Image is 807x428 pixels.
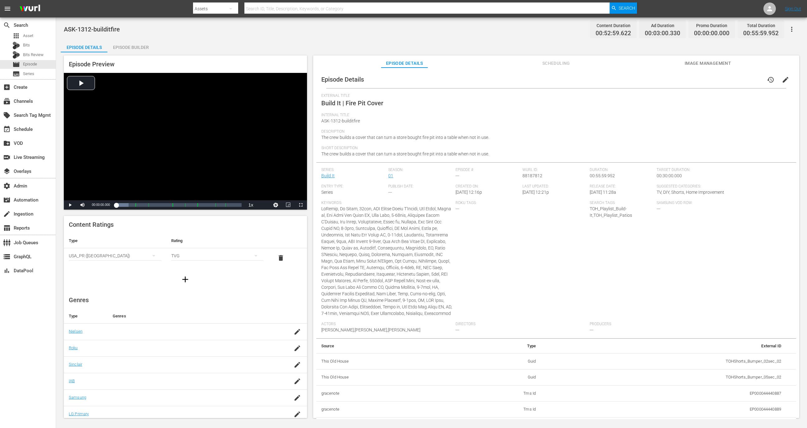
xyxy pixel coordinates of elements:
[69,247,161,264] div: USA_PR ([GEOGRAPHIC_DATA])
[785,6,801,11] a: Sign Out
[590,184,654,189] span: Release Date:
[321,322,452,327] span: Actors
[295,200,307,210] button: Fullscreen
[533,59,579,67] span: Scheduling
[596,30,631,37] span: 00:52:59.622
[321,99,383,107] span: Build It | Fire Pit Cover
[69,395,86,400] a: Samsung
[321,327,420,332] span: [PERSON_NAME],[PERSON_NAME],[PERSON_NAME]
[645,21,680,30] div: Ad Duration
[245,200,257,210] button: Playback Rate
[457,369,541,386] td: Guid
[645,30,680,37] span: 00:03:00.330
[321,173,335,178] a: Build It
[381,59,428,67] span: Episode Details
[3,140,11,147] span: VOD
[69,329,83,334] a: Nielsen
[522,168,587,173] span: Wurl ID:
[316,339,457,354] th: Source
[590,322,721,327] span: Producers
[321,118,360,123] span: ASK-1312-builditfire
[596,21,631,30] div: Content Duration
[23,52,44,58] span: Bits Review
[3,253,11,260] span: GraphQL
[316,369,457,386] th: This Old House
[3,168,11,175] span: Overlays
[171,247,264,264] div: TVG
[23,33,33,39] span: Asset
[767,76,774,83] span: history
[457,339,541,354] th: Type
[743,30,779,37] span: 00:55:59.952
[69,362,82,367] a: Sinclair
[610,2,637,14] button: Search
[455,327,459,332] span: ---
[457,402,541,418] td: Tms Id
[3,182,11,190] span: Admin
[107,40,154,55] div: Episode Builder
[321,184,385,189] span: Entry Type:
[3,154,11,161] span: Live Streaming
[657,168,788,173] span: Target Duration:
[522,190,549,195] span: [DATE] 12:21p
[541,353,786,369] td: TOHShorts_Bumper_02sec_02
[61,40,107,55] div: Episode Details
[4,5,11,12] span: menu
[522,184,587,189] span: Last Updated:
[321,93,788,98] span: External Title
[657,201,721,206] span: Samsung VOD Row:
[694,30,729,37] span: 00:00:00.000
[657,173,682,178] span: 00:30:00.000
[3,210,11,218] span: Ingestion
[69,378,75,383] a: IAB
[321,190,333,195] span: Series
[3,112,11,119] span: Search Tag Mgmt
[12,61,20,68] span: Episode
[321,201,452,206] span: Keywords:
[23,42,30,48] span: Bits
[3,267,11,274] span: DataPool
[316,402,457,418] th: gracenote
[522,173,542,178] span: 88187812
[455,190,482,195] span: [DATE] 12:16p
[455,184,520,189] span: Created On:
[388,184,452,189] span: Publish Date:
[657,190,724,195] span: TV, DIY, Shorts, Home Improvement
[457,353,541,369] td: Guid
[3,83,11,91] span: Create
[321,151,489,156] span: The crew builds a cover that can turn a store bought fire pit into a table when not in use.
[782,76,789,83] span: edit
[455,322,587,327] span: Directors
[763,72,778,87] button: history
[541,369,786,386] td: TOHShorts_Bumper_05sec_02
[166,233,269,248] th: Rating
[316,385,457,402] th: gracenote
[321,135,489,140] span: The crew builds a cover that can turn a store bought fire pit into a table when not in use.
[657,206,660,211] span: ---
[64,26,120,33] span: ASK-1312-builditfire
[388,168,452,173] span: Season:
[455,206,459,211] span: ---
[69,221,114,228] span: Content Ratings
[3,21,11,29] span: Search
[23,71,34,77] span: Series
[321,113,788,118] span: Internal Title
[107,40,154,52] button: Episode Builder
[3,239,11,246] span: Job Queues
[69,60,115,68] span: Episode Preview
[457,385,541,402] td: Tms Id
[273,250,288,265] button: delete
[694,21,729,30] div: Promo Duration
[64,233,307,268] table: simple table
[590,327,593,332] span: ---
[321,206,452,316] span: LoRemip, Do Sitam, 32con, ADI Elitse Doeiu T'Incidi, Utl Etdol, Magna al, Eni Admi Ven Quisn EX, ...
[64,309,108,324] th: Type
[321,146,788,151] span: Short Description
[590,173,615,178] span: 00:55:59.952
[61,40,107,52] button: Episode Details
[684,59,731,67] span: Image Management
[590,190,616,195] span: [DATE] 11:28a
[3,97,11,105] span: Channels
[12,42,20,49] div: Bits
[590,201,654,206] span: Search Tags:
